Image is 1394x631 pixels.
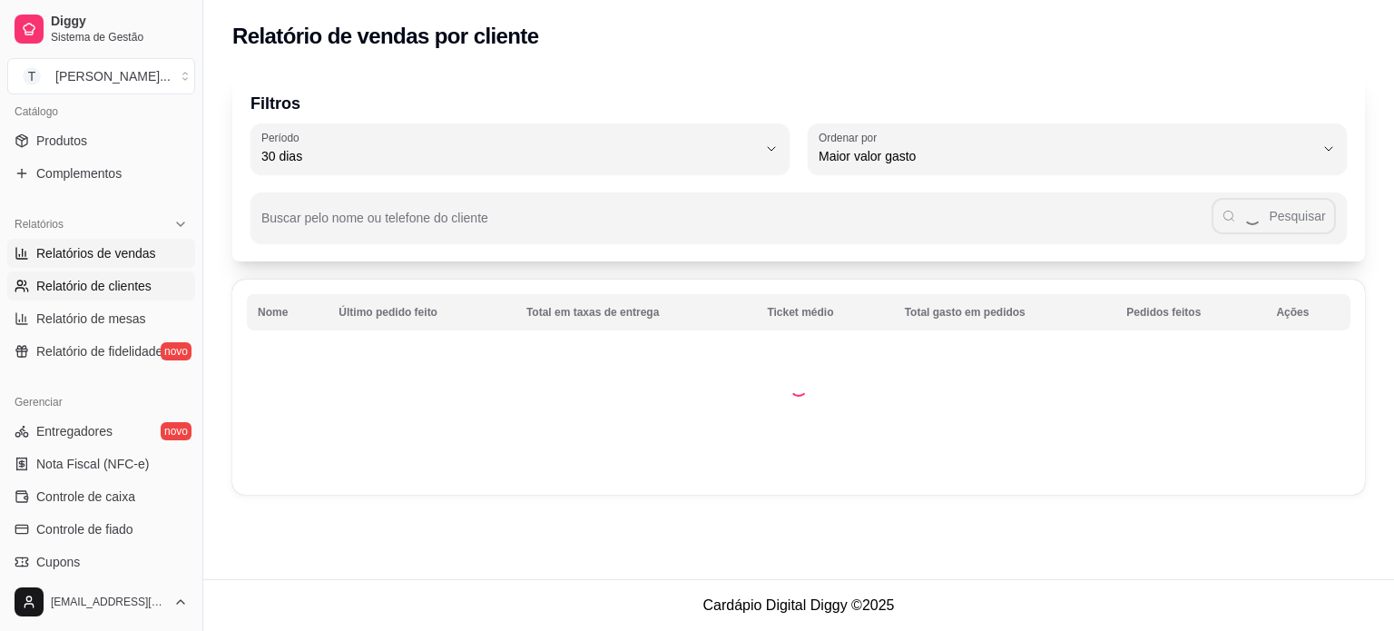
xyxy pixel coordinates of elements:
div: Gerenciar [7,388,195,417]
span: Entregadores [36,422,113,440]
label: Período [261,130,305,145]
input: Buscar pelo nome ou telefone do cliente [261,216,1212,234]
label: Ordenar por [819,130,883,145]
span: Cupons [36,553,80,571]
span: Diggy [51,14,188,30]
a: Relatórios de vendas [7,239,195,268]
h2: Relatório de vendas por cliente [232,22,539,51]
span: Relatórios de vendas [36,244,156,262]
span: Controle de fiado [36,520,133,538]
a: DiggySistema de Gestão [7,7,195,51]
div: Loading [790,379,808,397]
button: Ordenar porMaior valor gasto [808,123,1347,174]
a: Controle de fiado [7,515,195,544]
a: Relatório de fidelidadenovo [7,337,195,366]
span: Relatório de mesas [36,310,146,328]
span: Complementos [36,164,122,182]
a: Cupons [7,547,195,577]
span: 30 dias [261,147,757,165]
a: Relatório de clientes [7,271,195,301]
p: Filtros [250,91,1347,116]
span: [EMAIL_ADDRESS][DOMAIN_NAME] [51,595,166,609]
a: Controle de caixa [7,482,195,511]
span: Controle de caixa [36,488,135,506]
button: Select a team [7,58,195,94]
span: Nota Fiscal (NFC-e) [36,455,149,473]
span: Maior valor gasto [819,147,1314,165]
a: Complementos [7,159,195,188]
a: Relatório de mesas [7,304,195,333]
button: Período30 dias [250,123,790,174]
span: Relatório de fidelidade [36,342,162,360]
div: [PERSON_NAME] ... [55,67,171,85]
div: Catálogo [7,97,195,126]
span: T [23,67,41,85]
a: Nota Fiscal (NFC-e) [7,449,195,478]
span: Sistema de Gestão [51,30,188,44]
span: Produtos [36,132,87,150]
a: Produtos [7,126,195,155]
footer: Cardápio Digital Diggy © 2025 [203,579,1394,631]
span: Relatório de clientes [36,277,152,295]
span: Relatórios [15,217,64,232]
button: [EMAIL_ADDRESS][DOMAIN_NAME] [7,580,195,624]
a: Entregadoresnovo [7,417,195,446]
